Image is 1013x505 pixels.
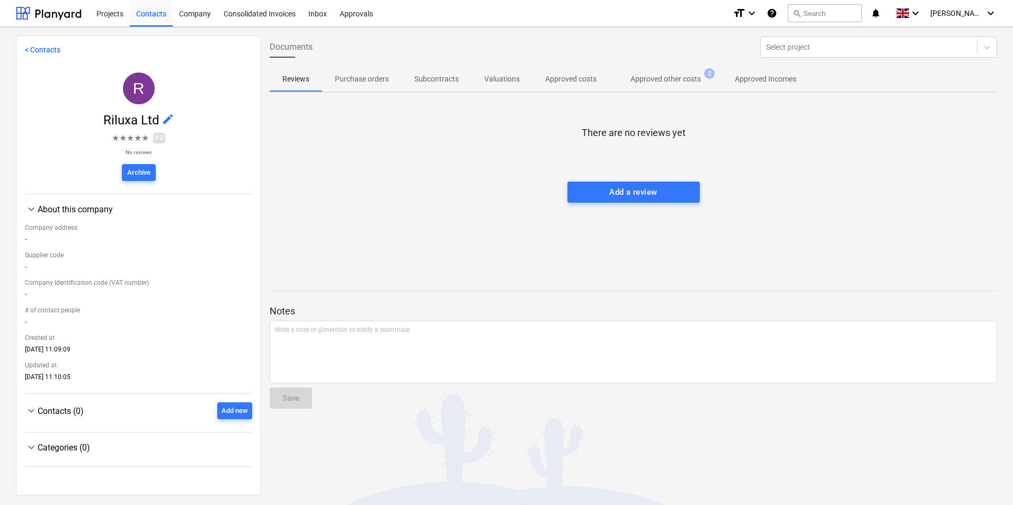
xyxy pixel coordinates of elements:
[484,74,520,85] p: Valuations
[123,73,155,104] div: Riluxa
[25,402,252,419] div: Contacts (0)Add new
[25,404,38,417] span: keyboard_arrow_down
[25,247,252,263] div: Supplier code
[25,215,252,385] div: About this company
[793,9,801,17] span: search
[767,7,777,20] i: Knowledge base
[25,318,252,330] div: -
[25,203,38,215] span: keyboard_arrow_down
[630,74,701,85] p: Approved other costs
[38,204,252,214] div: About this company
[112,149,165,156] p: No reviews
[25,46,60,54] a: < Contacts
[545,74,597,85] p: Approved costs
[25,263,252,275] div: -
[38,406,84,416] span: Contacts (0)
[25,357,252,373] div: Updated at
[735,74,796,85] p: Approved Incomes
[103,113,162,128] span: Riluxa Ltd
[25,373,252,385] div: [DATE] 11:10:05
[162,113,174,125] span: edit
[733,7,745,20] i: format_size
[25,441,252,454] div: Categories (0)
[127,167,150,179] div: Archive
[270,41,313,53] span: Documents
[25,203,252,215] div: About this company
[122,164,156,181] button: Archive
[38,443,252,453] div: Categories (0)
[112,132,119,145] span: ★
[984,7,997,20] i: keyboard_arrow_down
[414,74,459,85] p: Subcontracts
[25,275,252,291] div: Company Identification code (VAT number)
[221,405,248,417] div: Add new
[582,127,686,139] p: There are no reviews yet
[567,182,700,203] button: Add a review
[127,132,134,145] span: ★
[25,236,252,247] div: -
[870,7,881,20] i: notifications
[25,419,252,423] div: Contacts (0)Add new
[335,74,389,85] p: Purchase orders
[25,441,38,454] span: keyboard_arrow_down
[788,4,862,22] button: Search
[25,330,252,346] div: Created at
[25,454,252,458] div: Categories (0)
[134,132,141,145] span: ★
[704,68,715,79] span: 2
[609,185,657,199] div: Add a review
[153,133,165,143] span: 0.0
[909,7,922,20] i: keyboard_arrow_down
[141,132,149,145] span: ★
[270,305,997,318] p: Notes
[217,402,252,419] button: Add new
[745,7,758,20] i: keyboard_arrow_down
[25,220,252,236] div: Company address
[930,9,983,17] span: [PERSON_NAME]
[119,132,127,145] span: ★
[25,346,252,357] div: [DATE] 11:09:09
[25,302,252,318] div: # of contact people
[282,74,309,85] p: Reviews
[133,79,145,97] span: R
[25,291,252,302] div: -
[960,454,1013,505] iframe: Chat Widget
